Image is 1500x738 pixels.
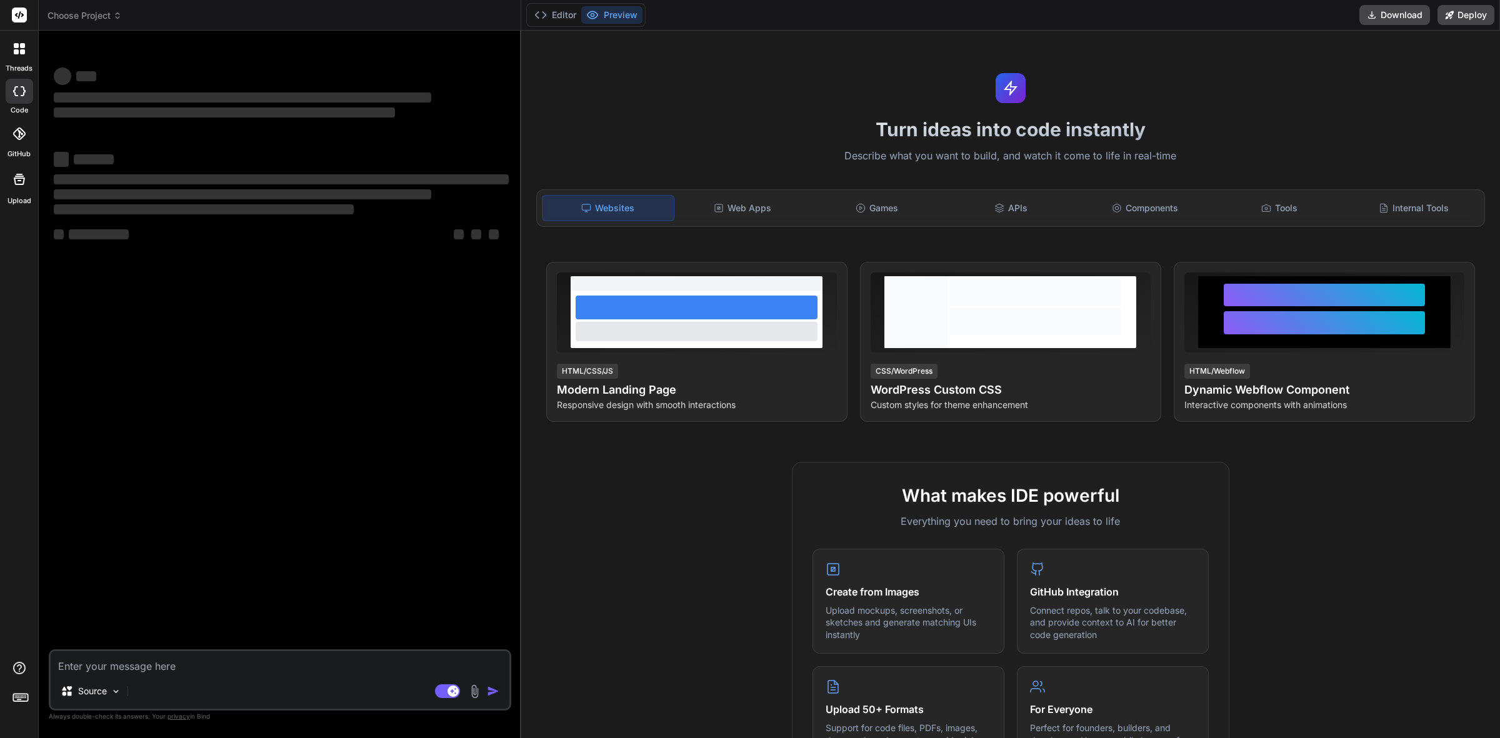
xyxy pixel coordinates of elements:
button: Preview [581,6,642,24]
img: attachment [467,684,482,699]
h4: WordPress Custom CSS [871,381,1151,399]
h1: Turn ideas into code instantly [529,118,1492,141]
h4: Upload 50+ Formats [826,702,991,717]
p: Always double-check its answers. Your in Bind [49,711,511,722]
span: ‌ [54,189,431,199]
span: ‌ [54,67,71,85]
img: Pick Models [111,686,121,697]
p: Upload mockups, screenshots, or sketches and generate matching UIs instantly [826,604,991,641]
p: Describe what you want to build, and watch it come to life in real-time [529,148,1492,164]
span: ‌ [471,229,481,239]
div: HTML/Webflow [1184,364,1250,379]
div: APIs [945,195,1077,221]
button: Download [1359,5,1430,25]
button: Deploy [1437,5,1494,25]
div: CSS/WordPress [871,364,937,379]
label: code [11,105,28,116]
label: GitHub [7,149,31,159]
div: HTML/CSS/JS [557,364,618,379]
h4: Dynamic Webflow Component [1184,381,1464,399]
h4: For Everyone [1030,702,1196,717]
img: icon [487,685,499,697]
span: ‌ [69,229,129,239]
p: Interactive components with animations [1184,399,1464,411]
div: Tools [1214,195,1346,221]
p: Source [78,685,107,697]
span: Choose Project [47,9,122,22]
span: ‌ [54,174,509,184]
span: ‌ [54,204,354,214]
label: Upload [7,196,31,206]
span: ‌ [54,152,69,167]
div: Internal Tools [1347,195,1479,221]
div: Components [1079,195,1211,221]
span: ‌ [54,229,64,239]
button: Editor [529,6,581,24]
h4: GitHub Integration [1030,584,1196,599]
div: Websites [542,195,675,221]
p: Connect repos, talk to your codebase, and provide context to AI for better code generation [1030,604,1196,641]
span: ‌ [54,92,431,102]
p: Everything you need to bring your ideas to life [812,514,1209,529]
span: ‌ [489,229,499,239]
h2: What makes IDE powerful [812,482,1209,509]
span: ‌ [74,154,114,164]
div: Web Apps [677,195,809,221]
h4: Create from Images [826,584,991,599]
p: Responsive design with smooth interactions [557,399,837,411]
span: privacy [167,712,190,720]
div: Games [811,195,943,221]
span: ‌ [54,107,395,117]
span: ‌ [76,71,96,81]
span: ‌ [454,229,464,239]
p: Custom styles for theme enhancement [871,399,1151,411]
label: threads [6,63,32,74]
h4: Modern Landing Page [557,381,837,399]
